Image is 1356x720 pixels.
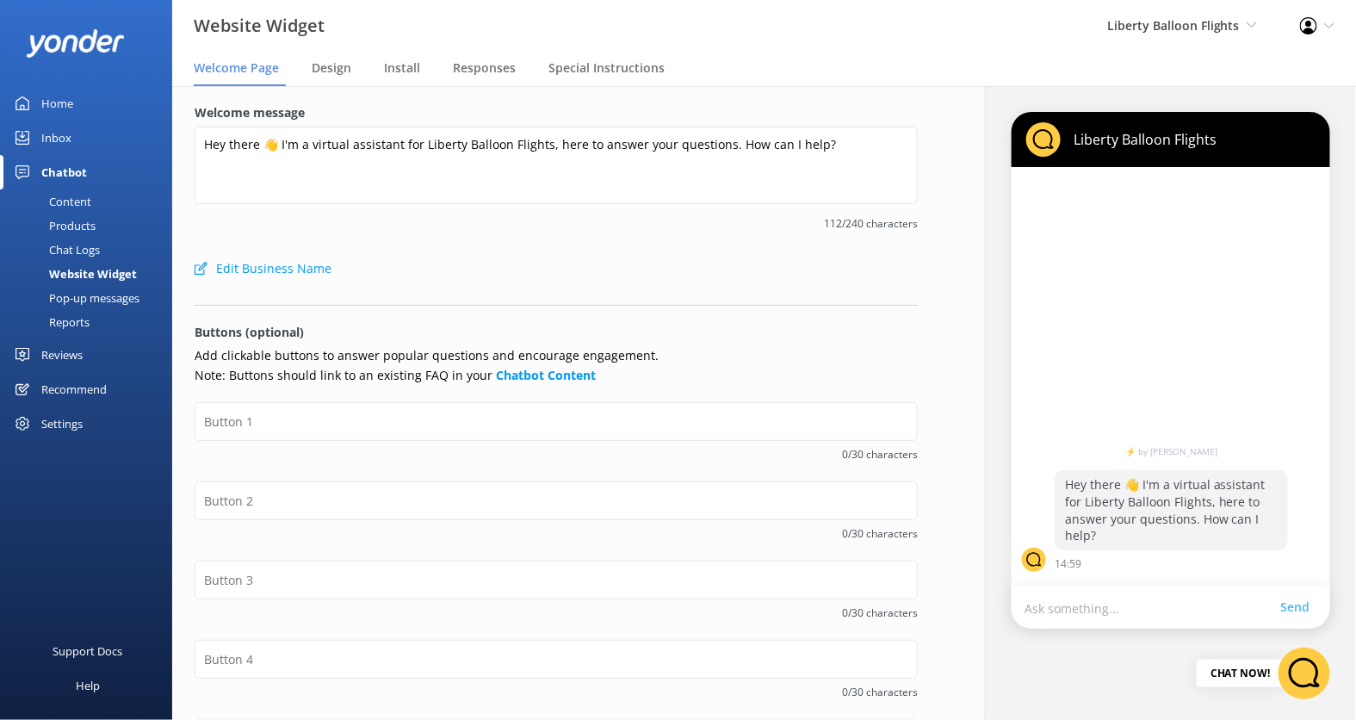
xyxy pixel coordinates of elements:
div: Recommend [41,372,107,407]
input: Button 3 [195,561,918,599]
a: Chat Logs [10,238,172,262]
a: Website Widget [10,262,172,286]
h3: Website Widget [194,12,325,40]
p: Ask something... [1025,599,1281,616]
span: Responses [453,59,516,77]
a: Content [10,189,172,214]
div: Help [76,668,100,703]
span: Liberty Balloon Flights [1107,17,1240,34]
div: Chat Now! [1197,660,1285,687]
input: Button 1 [195,402,918,441]
p: Add clickable buttons to answer popular questions and encourage engagement. Note: Buttons should ... [195,346,918,385]
a: Send [1281,598,1317,617]
a: ⚡ by [PERSON_NAME] [1055,447,1288,456]
a: Pop-up messages [10,286,172,310]
textarea: Hey there 👋 I'm a virtual assistant for Liberty Balloon Flights, here to answer your questions. H... [195,127,918,204]
label: Welcome message [195,103,918,122]
a: Chatbot Content [496,367,596,383]
p: Liberty Balloon Flights [1061,130,1217,149]
span: Welcome Page [194,59,279,77]
div: Home [41,86,73,121]
div: Settings [41,407,83,441]
div: Chatbot [41,155,87,189]
span: 0/30 characters [195,684,918,700]
div: Reviews [41,338,83,372]
a: Products [10,214,172,238]
div: Website Widget [10,262,137,286]
div: Reports [10,310,90,334]
div: Chat Logs [10,238,100,262]
input: Button 2 [195,481,918,520]
span: Install [384,59,420,77]
input: Button 4 [195,640,918,679]
div: Products [10,214,96,238]
span: 0/30 characters [195,446,918,462]
span: Design [312,59,351,77]
div: Inbox [41,121,71,155]
p: 14:59 [1055,556,1081,572]
div: Pop-up messages [10,286,139,310]
span: 0/30 characters [195,605,918,621]
span: 0/30 characters [195,525,918,542]
p: Buttons (optional) [195,323,918,342]
div: Support Docs [53,634,123,668]
span: 112/240 characters [195,215,918,232]
span: Special Instructions [548,59,665,77]
div: Content [10,189,91,214]
p: Hey there 👋 I'm a virtual assistant for Liberty Balloon Flights, here to answer your questions. H... [1055,470,1288,549]
button: Edit Business Name [195,251,331,286]
a: Reports [10,310,172,334]
img: yonder-white-logo.png [26,29,125,58]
